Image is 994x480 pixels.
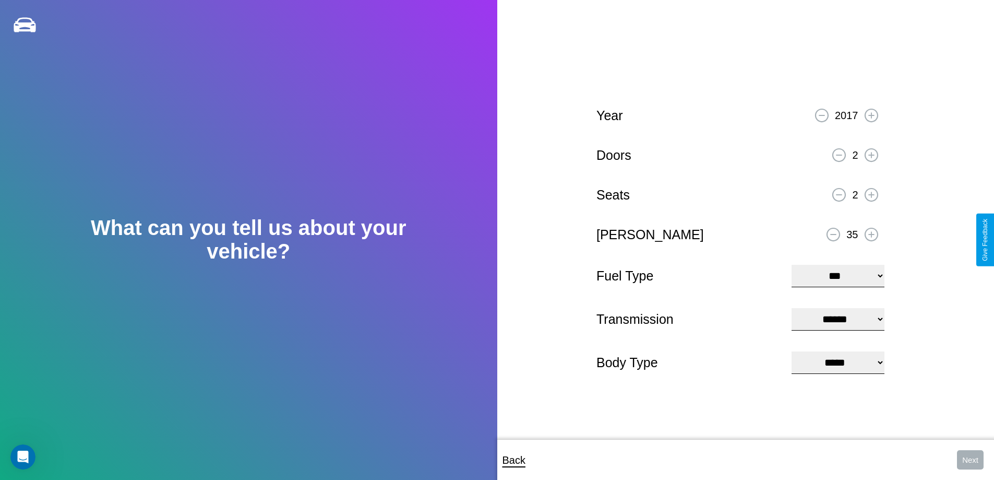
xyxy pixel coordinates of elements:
[852,185,858,204] p: 2
[10,444,35,470] iframe: Intercom live chat
[596,104,623,127] p: Year
[596,351,781,374] p: Body Type
[596,308,781,331] p: Transmission
[846,225,858,244] p: 35
[852,146,858,165] p: 2
[957,450,984,470] button: Next
[502,451,525,470] p: Back
[596,144,631,167] p: Doors
[596,264,781,288] p: Fuel Type
[596,223,704,247] p: [PERSON_NAME]
[981,219,989,261] div: Give Feedback
[835,106,858,125] p: 2017
[50,216,447,263] h2: What can you tell us about your vehicle?
[596,183,630,207] p: Seats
